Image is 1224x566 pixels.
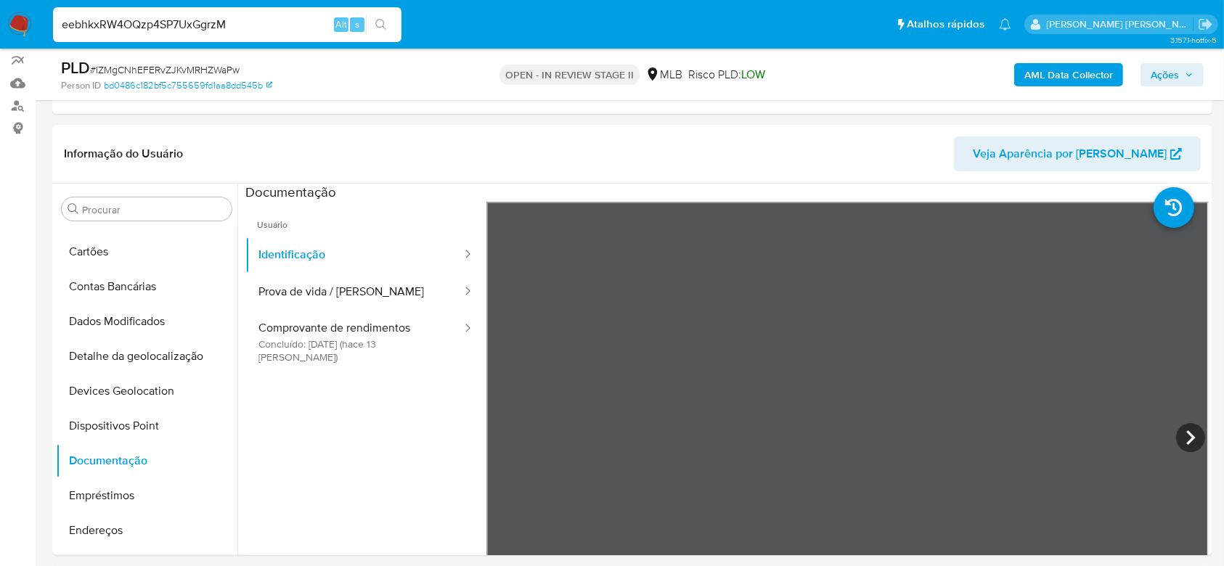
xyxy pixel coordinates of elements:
span: Veja Aparência por [PERSON_NAME] [973,136,1167,171]
button: search-icon [366,15,396,35]
a: bd0486c182bf5c755659fd1aa8dd545b [104,79,272,92]
span: 3.157.1-hotfix-5 [1170,34,1217,46]
button: Procurar [68,203,79,215]
p: andrea.asantos@mercadopago.com.br [1047,17,1194,31]
h1: Informação do Usuário [64,147,183,161]
span: # lZMgCNhEFERvZJKvMRHZWaPw [90,62,240,77]
button: AML Data Collector [1014,63,1123,86]
button: Devices Geolocation [56,374,237,409]
span: Atalhos rápidos [907,17,984,32]
span: Ações [1151,63,1179,86]
input: Procurar [82,203,226,216]
span: LOW [741,66,765,83]
button: Detalhe da geolocalização [56,339,237,374]
b: Person ID [61,79,101,92]
button: Dados Modificados [56,304,237,339]
button: Endereços [56,513,237,548]
div: MLB [645,67,682,83]
span: Alt [335,17,347,31]
button: Veja Aparência por [PERSON_NAME] [954,136,1201,171]
b: PLD [61,56,90,79]
span: Risco PLD: [688,67,765,83]
b: AML Data Collector [1024,63,1113,86]
a: Sair [1198,17,1213,32]
p: OPEN - IN REVIEW STAGE II [499,65,640,85]
span: s [355,17,359,31]
button: Empréstimos [56,478,237,513]
button: Documentação [56,443,237,478]
input: Pesquise usuários ou casos... [53,15,401,34]
button: Contas Bancárias [56,269,237,304]
button: Dispositivos Point [56,409,237,443]
a: Notificações [999,18,1011,30]
button: Cartões [56,234,237,269]
button: Ações [1141,63,1204,86]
